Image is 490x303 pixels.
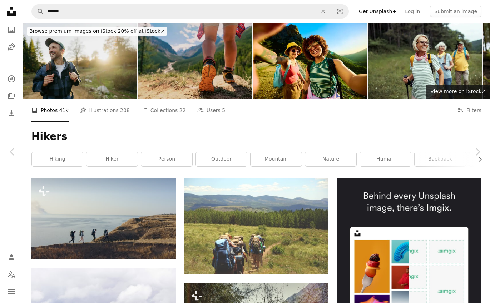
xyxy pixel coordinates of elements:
[197,99,226,122] a: Users 5
[31,130,481,143] h1: Hikers
[29,28,165,34] span: 20% off at iStock ↗
[32,152,83,166] a: hiking
[251,152,302,166] a: mountain
[196,152,247,166] a: outdoor
[430,6,481,17] button: Submit an image
[80,99,130,122] a: Illustrations 208
[222,106,225,114] span: 5
[315,5,331,18] button: Clear
[465,117,490,186] a: Next
[184,223,329,229] a: group of people walking on pathway between green grass background of tree
[23,23,171,40] a: Browse premium images on iStock|20% off at iStock↗
[401,6,424,17] a: Log in
[29,28,118,34] span: Browse premium images on iStock |
[430,89,486,94] span: View more on iStock ↗
[31,215,176,222] a: The four tourists walking on the rocky coastline
[141,152,192,166] a: person
[4,284,19,299] button: Menu
[415,152,466,166] a: backpack
[4,23,19,37] a: Photos
[368,23,482,99] img: Mature woman enjoying her day in forest with friends
[23,23,137,99] img: Portrait of a mid adult male hiker
[120,106,130,114] span: 208
[253,23,367,99] img: Two smiling female tourists taking a selfie while hiking in the mountains
[4,40,19,54] a: Illustrations
[4,106,19,120] a: Download History
[305,152,356,166] a: nature
[32,5,44,18] button: Search Unsplash
[331,5,348,18] button: Visual search
[31,178,176,259] img: The four tourists walking on the rocky coastline
[4,89,19,103] a: Collections
[4,267,19,282] button: Language
[179,106,186,114] span: 22
[360,152,411,166] a: human
[184,178,329,274] img: group of people walking on pathway between green grass background of tree
[426,85,490,99] a: View more on iStock↗
[138,23,252,99] img: womens footsteps in the forest
[457,99,481,122] button: Filters
[355,6,401,17] a: Get Unsplash+
[141,99,186,122] a: Collections 22
[4,72,19,86] a: Explore
[4,250,19,264] a: Log in / Sign up
[31,4,349,19] form: Find visuals sitewide
[86,152,138,166] a: hiker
